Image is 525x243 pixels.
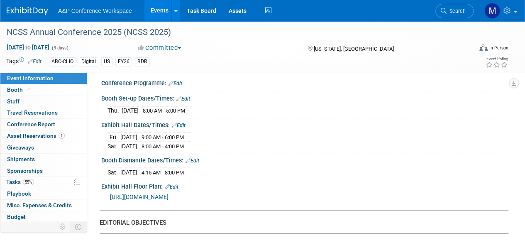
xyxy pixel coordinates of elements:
[0,119,87,130] a: Conference Report
[101,118,508,129] div: Exhibit Hall Dates/Times:
[4,25,466,40] div: NCSS Annual Conference 2025 (NCSS 2025)
[489,45,508,51] div: In-Person
[135,57,150,66] div: BDR
[0,142,87,153] a: Giveaways
[0,154,87,165] a: Shipments
[447,8,466,14] span: Search
[7,144,34,151] span: Giveaways
[7,214,26,220] span: Budget
[27,87,31,92] i: Booth reservation complete
[135,44,184,52] button: Committed
[122,106,139,115] td: [DATE]
[6,179,34,185] span: Tasks
[79,57,98,66] div: Digital
[484,3,500,19] img: Mark Strong
[7,190,31,197] span: Playbook
[24,44,32,51] span: to
[0,96,87,107] a: Staff
[313,46,393,52] span: [US_STATE], [GEOGRAPHIC_DATA]
[186,157,199,163] a: Edit
[7,133,65,139] span: Asset Reservations
[7,121,55,128] span: Conference Report
[101,154,508,164] div: Booth Dismantle Dates/Times:
[0,73,87,84] a: Event Information
[107,106,122,115] td: Thu.
[101,57,112,66] div: US
[107,168,120,177] td: Sat.
[120,142,137,150] td: [DATE]
[0,107,87,118] a: Travel Reservations
[435,4,474,18] a: Search
[142,169,184,175] span: 4:15 AM - 8:00 PM
[0,165,87,177] a: Sponsorships
[0,84,87,96] a: Booth
[110,193,168,200] a: [URL][DOMAIN_NAME]
[0,200,87,211] a: Misc. Expenses & Credits
[51,45,68,51] span: (3 days)
[107,142,120,150] td: Sat.
[7,98,20,105] span: Staff
[7,202,72,209] span: Misc. Expenses & Credits
[6,57,42,66] td: Tags
[49,57,76,66] div: ABC-CLIO
[100,218,502,227] div: EDITORIAL OBJECTIVES
[142,134,184,140] span: 9:00 AM - 6:00 PM
[435,43,508,56] div: Event Format
[115,57,132,66] div: FY26
[0,211,87,223] a: Budget
[23,179,34,185] span: 55%
[28,59,42,64] a: Edit
[168,81,182,86] a: Edit
[7,86,32,93] span: Booth
[107,133,120,142] td: Fri.
[0,188,87,199] a: Playbook
[70,221,87,232] td: Toggle Event Tabs
[7,109,58,116] span: Travel Reservations
[101,92,508,103] div: Booth Set-up Dates/Times:
[7,156,35,162] span: Shipments
[7,7,48,15] img: ExhibitDay
[142,143,184,149] span: 8:00 AM - 4:00 PM
[486,57,508,61] div: Event Rating
[7,167,43,174] span: Sponsorships
[59,133,65,139] span: 1
[101,77,508,88] div: Conference Programme:
[58,7,132,14] span: A&P Conference Workspace
[120,133,137,142] td: [DATE]
[165,184,178,189] a: Edit
[143,108,185,114] span: 8:00 AM - 5:00 PM
[172,122,186,128] a: Edit
[6,44,50,51] span: [DATE] [DATE]
[0,130,87,142] a: Asset Reservations1
[101,180,508,191] div: Exhibit Hall Floor Plan:
[56,221,70,232] td: Personalize Event Tab Strip
[0,177,87,188] a: Tasks55%
[7,75,54,81] span: Event Information
[120,168,137,177] td: [DATE]
[479,44,488,51] img: Format-Inperson.png
[176,96,190,102] a: Edit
